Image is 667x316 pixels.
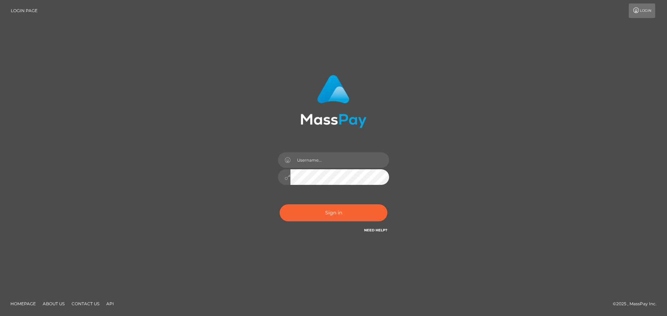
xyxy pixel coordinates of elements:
a: Login [629,3,655,18]
input: Username... [290,152,389,168]
a: About Us [40,298,67,309]
a: API [104,298,117,309]
a: Login Page [11,3,38,18]
img: MassPay Login [300,75,367,128]
a: Homepage [8,298,39,309]
button: Sign in [280,204,387,221]
div: © 2025 , MassPay Inc. [613,300,662,308]
a: Contact Us [69,298,102,309]
a: Need Help? [364,228,387,232]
